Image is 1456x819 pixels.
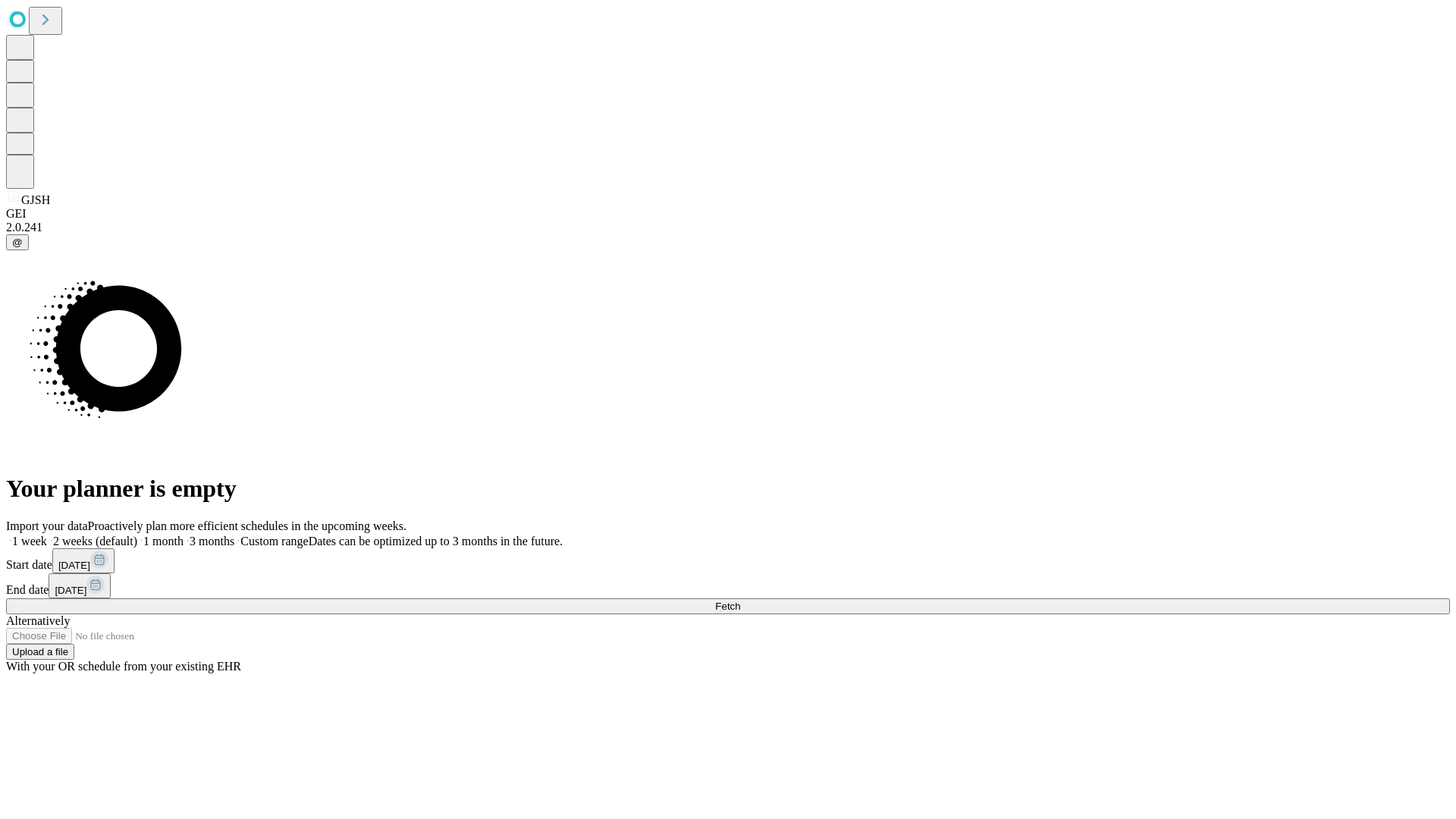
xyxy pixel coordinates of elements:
span: 3 months [190,535,234,548]
button: Fetch [6,598,1450,614]
span: 2 weeks (default) [53,535,137,548]
span: 1 month [143,535,184,548]
span: 1 week [12,535,47,548]
span: [DATE] [55,585,86,596]
span: Alternatively [6,614,70,627]
button: [DATE] [52,548,115,573]
h1: Your planner is empty [6,475,1450,503]
div: GEI [6,207,1450,221]
div: End date [6,573,1450,598]
span: Import your data [6,519,88,532]
span: Proactively plan more efficient schedules in the upcoming weeks. [88,519,406,532]
span: Fetch [715,601,740,612]
span: GJSH [21,193,50,206]
button: Upload a file [6,644,74,660]
span: With your OR schedule from your existing EHR [6,660,241,673]
div: 2.0.241 [6,221,1450,234]
button: [DATE] [49,573,111,598]
span: Dates can be optimized up to 3 months in the future. [309,535,563,548]
span: [DATE] [58,560,90,571]
div: Start date [6,548,1450,573]
span: @ [12,237,23,248]
span: Custom range [240,535,308,548]
button: @ [6,234,29,250]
